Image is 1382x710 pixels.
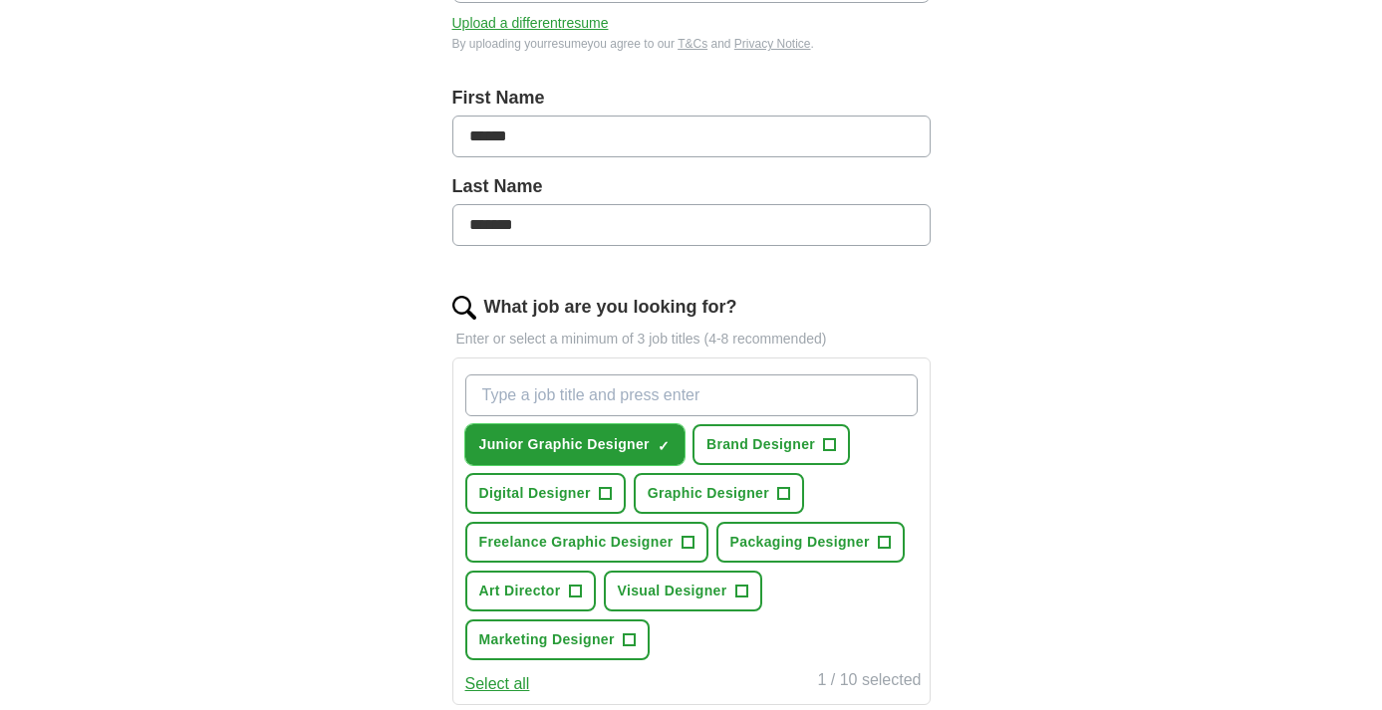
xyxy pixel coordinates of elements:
[817,668,921,696] div: 1 / 10 selected
[658,438,670,454] span: ✓
[465,473,626,514] button: Digital Designer
[452,296,476,320] img: search.png
[706,434,815,455] span: Brand Designer
[618,581,727,601] span: Visual Designer
[452,173,931,200] label: Last Name
[716,522,905,563] button: Packaging Designer
[634,473,804,514] button: Graphic Designer
[452,85,931,112] label: First Name
[648,483,769,504] span: Graphic Designer
[479,483,591,504] span: Digital Designer
[479,532,674,553] span: Freelance Graphic Designer
[678,37,707,51] a: T&Cs
[692,424,850,465] button: Brand Designer
[465,672,530,696] button: Select all
[465,522,708,563] button: Freelance Graphic Designer
[734,37,811,51] a: Privacy Notice
[452,329,931,350] p: Enter or select a minimum of 3 job titles (4-8 recommended)
[465,619,650,660] button: Marketing Designer
[465,374,918,416] input: Type a job title and press enter
[484,294,737,321] label: What job are you looking for?
[479,434,650,455] span: Junior Graphic Designer
[479,581,561,601] span: Art Director
[452,35,931,53] div: By uploading your resume you agree to our and .
[604,571,762,611] button: Visual Designer
[465,571,596,611] button: Art Director
[479,629,615,650] span: Marketing Designer
[730,532,870,553] span: Packaging Designer
[465,424,685,465] button: Junior Graphic Designer✓
[452,13,609,34] button: Upload a differentresume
